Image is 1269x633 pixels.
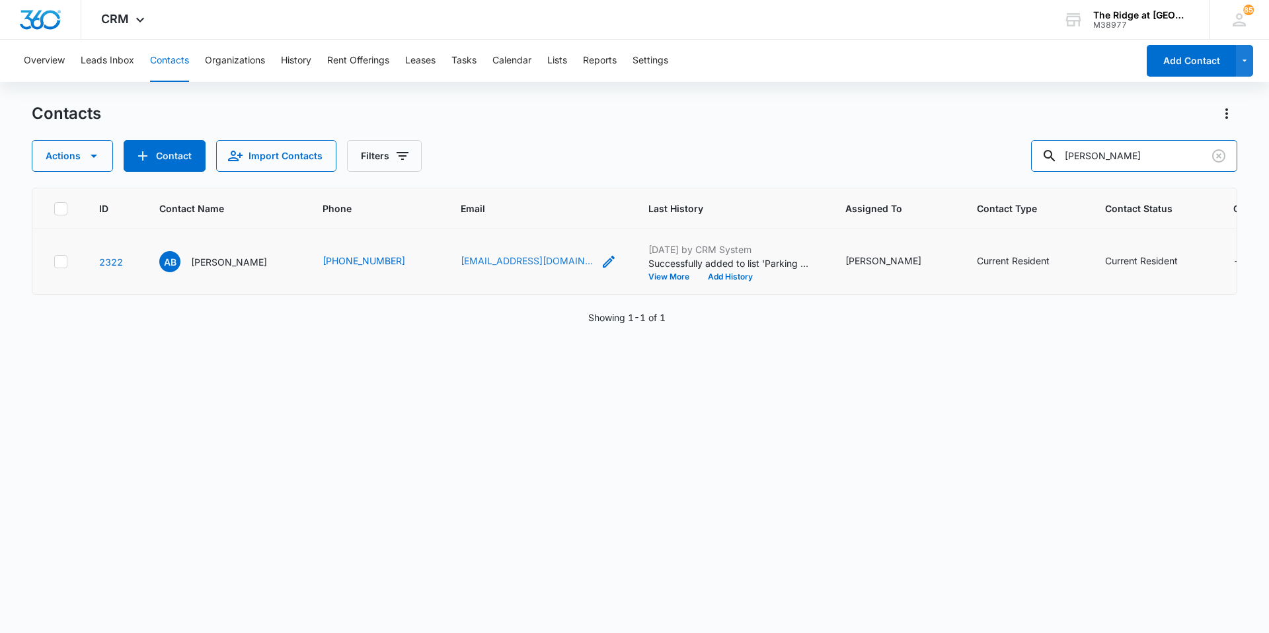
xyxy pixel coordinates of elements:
button: Contacts [150,40,189,82]
button: Organizations [205,40,265,82]
span: Contact Name [159,202,272,215]
h1: Contacts [32,104,101,124]
span: AB [159,251,180,272]
button: Add Contact [124,140,206,172]
button: Actions [1216,103,1237,124]
a: [PHONE_NUMBER] [323,254,405,268]
span: Contact Type [977,202,1054,215]
button: Add History [699,273,762,281]
div: Assigned To - Davian Urrutia - Select to Edit Field [845,254,945,270]
div: Current Resident [1105,254,1178,268]
button: Reports [583,40,617,82]
p: Successfully added to list 'Parking Permits'. [648,256,814,270]
button: Leases [405,40,436,82]
span: Contact Status [1105,202,1182,215]
span: 85 [1243,5,1254,15]
button: Leads Inbox [81,40,134,82]
p: [DATE] by CRM System [648,242,814,256]
button: Filters [347,140,422,172]
span: CRM [101,12,129,26]
span: ID [99,202,108,215]
button: Tasks [451,40,477,82]
button: Lists [547,40,567,82]
button: Calendar [492,40,531,82]
button: Add Contact [1147,45,1236,77]
p: [PERSON_NAME] [191,255,267,269]
p: Showing 1-1 of 1 [588,311,666,324]
button: Actions [32,140,113,172]
span: Email [461,202,597,215]
a: [EMAIL_ADDRESS][DOMAIN_NAME] [461,254,593,268]
div: Contact Type - Current Resident - Select to Edit Field [977,254,1073,270]
input: Search Contacts [1031,140,1237,172]
button: Import Contacts [216,140,336,172]
div: Contact Name - Andreina Barrios - Select to Edit Field [159,251,291,272]
a: Navigate to contact details page for Andreina Barrios [99,256,123,268]
div: notifications count [1243,5,1254,15]
div: Phone - (945) 244-3256 - Select to Edit Field [323,254,429,270]
div: account name [1093,10,1190,20]
span: Assigned To [845,202,926,215]
button: Rent Offerings [327,40,389,82]
span: Phone [323,202,410,215]
button: View More [648,273,699,281]
button: Overview [24,40,65,82]
span: Last History [648,202,794,215]
div: account id [1093,20,1190,30]
div: --- [1233,254,1251,270]
button: Clear [1208,145,1229,167]
div: Current Resident [977,254,1050,268]
button: Settings [633,40,668,82]
button: History [281,40,311,82]
div: Contact Status - Current Resident - Select to Edit Field [1105,254,1202,270]
div: Email - barriosandreina31@gmail.com - Select to Edit Field [461,254,617,270]
div: [PERSON_NAME] [845,254,921,268]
